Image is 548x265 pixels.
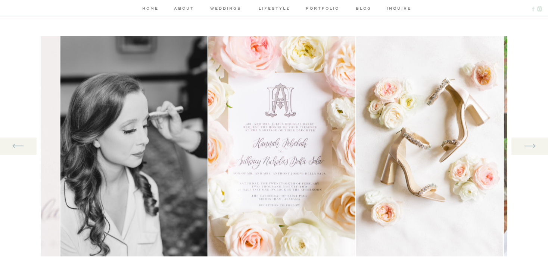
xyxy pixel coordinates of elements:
a: portfolio [305,5,340,13]
a: inquire [387,5,408,13]
a: weddings [208,5,243,13]
a: lifestyle [256,5,292,13]
a: home [140,5,160,13]
a: blog [353,5,374,13]
a: about [173,5,195,13]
